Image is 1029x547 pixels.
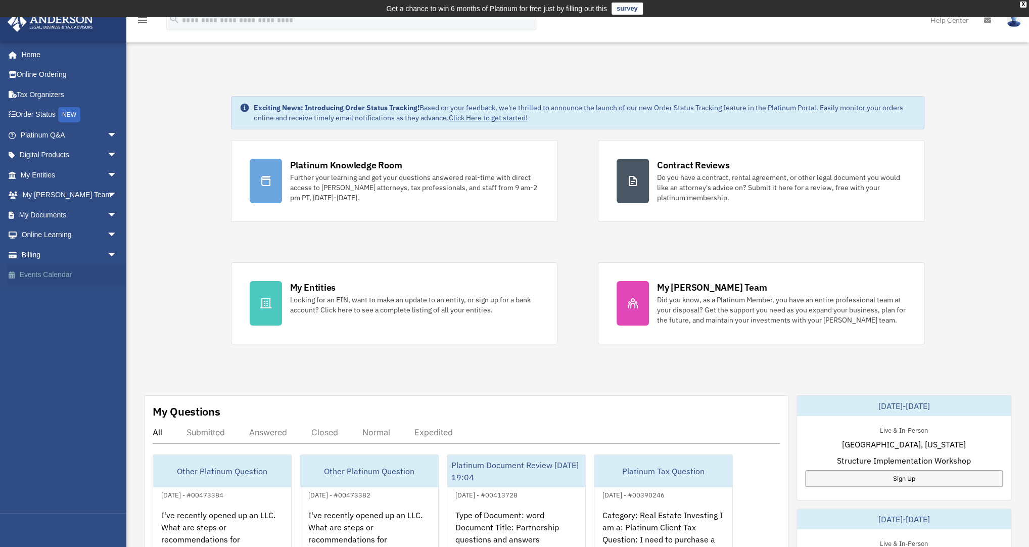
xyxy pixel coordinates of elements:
a: menu [136,18,149,26]
span: arrow_drop_down [107,245,127,265]
a: survey [612,3,643,15]
div: Normal [362,427,390,437]
a: My Entitiesarrow_drop_down [7,165,132,185]
a: Platinum Q&Aarrow_drop_down [7,125,132,145]
div: Other Platinum Question [300,455,438,487]
div: Get a chance to win 6 months of Platinum for free just by filling out this [386,3,607,15]
div: Do you have a contract, rental agreement, or other legal document you would like an attorney's ad... [657,172,906,203]
div: Platinum Tax Question [594,455,732,487]
span: Structure Implementation Workshop [837,454,971,467]
span: [GEOGRAPHIC_DATA], [US_STATE] [842,438,966,450]
span: arrow_drop_down [107,205,127,225]
div: Further your learning and get your questions answered real-time with direct access to [PERSON_NAM... [290,172,539,203]
div: Contract Reviews [657,159,729,171]
div: Did you know, as a Platinum Member, you have an entire professional team at your disposal? Get th... [657,295,906,325]
img: User Pic [1006,13,1021,27]
i: search [169,14,180,25]
div: Answered [249,427,287,437]
div: My Questions [153,404,220,419]
div: [DATE] - #00473384 [153,489,231,499]
div: [DATE]-[DATE] [797,396,1011,416]
div: Platinum Document Review [DATE] 19:04 [447,455,585,487]
span: arrow_drop_down [107,165,127,186]
a: My [PERSON_NAME] Teamarrow_drop_down [7,185,132,205]
div: [DATE] - #00473382 [300,489,379,499]
span: arrow_drop_down [107,225,127,246]
a: Billingarrow_drop_down [7,245,132,265]
div: [DATE] - #00413728 [447,489,526,499]
i: menu [136,14,149,26]
span: arrow_drop_down [107,125,127,146]
a: Online Ordering [7,65,132,85]
div: My [PERSON_NAME] Team [657,281,767,294]
div: [DATE]-[DATE] [797,509,1011,529]
a: Order StatusNEW [7,105,132,125]
a: Online Learningarrow_drop_down [7,225,132,245]
a: Tax Organizers [7,84,132,105]
div: Looking for an EIN, want to make an update to an entity, or sign up for a bank account? Click her... [290,295,539,315]
div: close [1020,2,1026,8]
div: Submitted [186,427,225,437]
img: Anderson Advisors Platinum Portal [5,12,96,32]
a: Digital Productsarrow_drop_down [7,145,132,165]
span: arrow_drop_down [107,185,127,206]
a: Contract Reviews Do you have a contract, rental agreement, or other legal document you would like... [598,140,924,222]
a: Click Here to get started! [449,113,528,122]
div: Expedited [414,427,453,437]
a: My Documentsarrow_drop_down [7,205,132,225]
div: NEW [58,107,80,122]
div: [DATE] - #00390246 [594,489,673,499]
a: My Entities Looking for an EIN, want to make an update to an entity, or sign up for a bank accoun... [231,262,557,344]
a: Platinum Knowledge Room Further your learning and get your questions answered real-time with dire... [231,140,557,222]
a: Home [7,44,127,65]
a: My [PERSON_NAME] Team Did you know, as a Platinum Member, you have an entire professional team at... [598,262,924,344]
div: Based on your feedback, we're thrilled to announce the launch of our new Order Status Tracking fe... [254,103,916,123]
a: Events Calendar [7,265,132,285]
div: My Entities [290,281,336,294]
div: Other Platinum Question [153,455,291,487]
div: Platinum Knowledge Room [290,159,402,171]
a: Sign Up [805,470,1003,487]
div: All [153,427,162,437]
strong: Exciting News: Introducing Order Status Tracking! [254,103,419,112]
span: arrow_drop_down [107,145,127,166]
div: Live & In-Person [872,424,936,435]
div: Closed [311,427,338,437]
